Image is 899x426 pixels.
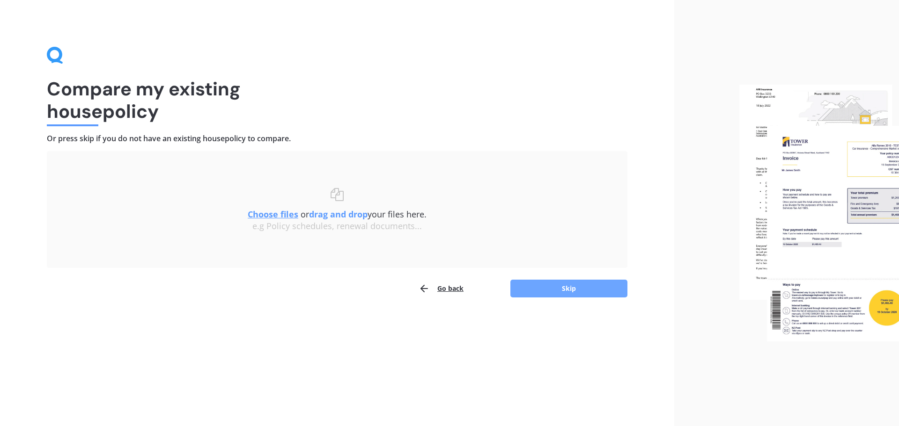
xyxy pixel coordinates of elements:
[66,221,609,231] div: e.g Policy schedules, renewal documents...
[739,85,899,342] img: files.webp
[47,78,627,123] h1: Compare my existing house policy
[248,209,298,220] u: Choose files
[419,279,464,298] button: Go back
[309,209,368,220] b: drag and drop
[510,280,627,297] button: Skip
[248,209,427,220] span: or your files here.
[47,134,627,144] h4: Or press skip if you do not have an existing house policy to compare.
